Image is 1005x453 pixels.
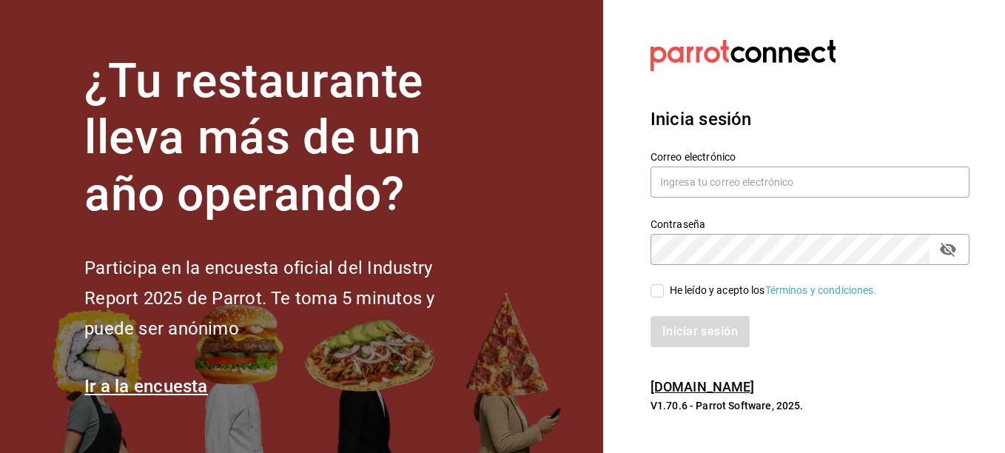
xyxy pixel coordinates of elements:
h3: Inicia sesión [651,106,969,132]
a: Ir a la encuesta [84,376,208,397]
label: Contraseña [651,218,969,229]
input: Ingresa tu correo electrónico [651,167,969,198]
a: Términos y condiciones. [765,284,877,296]
a: [DOMAIN_NAME] [651,379,755,395]
p: V1.70.6 - Parrot Software, 2025. [651,398,969,413]
h1: ¿Tu restaurante lleva más de un año operando? [84,53,484,224]
h2: Participa en la encuesta oficial del Industry Report 2025 de Parrot. Te toma 5 minutos y puede se... [84,253,484,343]
button: passwordField [935,237,961,262]
div: He leído y acepto los [670,283,877,298]
label: Correo electrónico [651,151,969,161]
